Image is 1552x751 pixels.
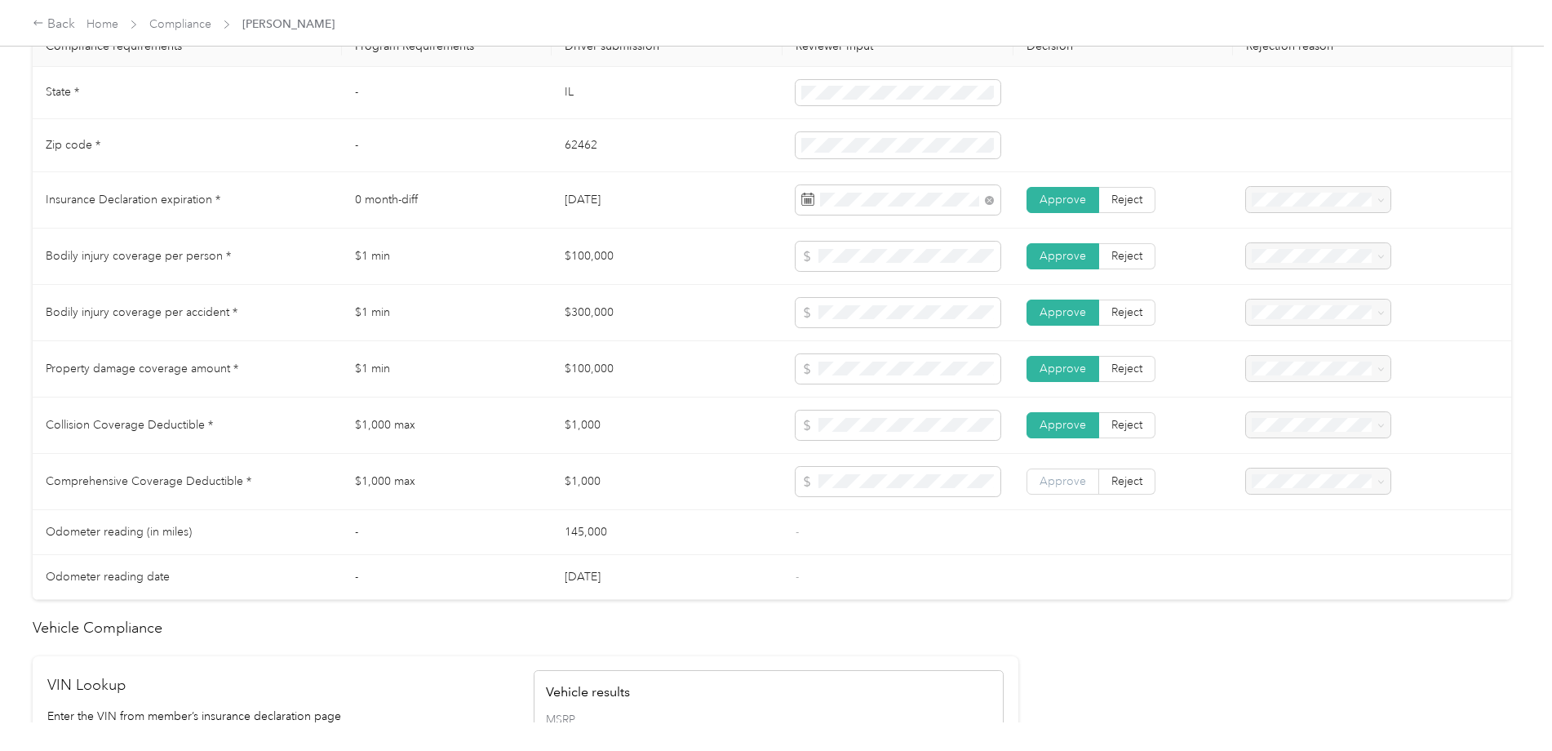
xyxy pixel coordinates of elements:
td: Collision Coverage Deductible * [33,398,342,454]
td: $1 min [342,285,552,341]
div: Back [33,15,75,34]
td: $1,000 [552,398,783,454]
td: $1 min [342,229,552,285]
td: Odometer reading date [33,555,342,600]
h2: VIN Lookup [47,674,517,696]
td: 62462 [552,119,783,172]
span: Approve [1040,249,1086,263]
td: - [342,67,552,120]
span: Approve [1040,305,1086,319]
span: Approve [1040,193,1086,207]
a: Home [86,17,118,31]
td: 0 month-diff [342,172,552,229]
td: 145,000 [552,510,783,555]
a: Compliance [149,17,211,31]
span: Reject [1111,193,1142,207]
span: Reject [1111,362,1142,375]
span: Reject [1111,474,1142,488]
span: - [796,525,799,539]
td: $1,000 [552,454,783,510]
td: [DATE] [552,172,783,229]
span: State * [46,85,79,99]
span: Insurance Declaration expiration * [46,193,220,207]
td: Odometer reading (in miles) [33,510,342,555]
span: Reject [1111,418,1142,432]
span: Odometer reading (in miles) [46,525,192,539]
td: $300,000 [552,285,783,341]
td: [DATE] [552,555,783,600]
span: Zip code * [46,138,100,152]
span: Property damage coverage amount * [46,362,238,375]
td: $1,000 max [342,398,552,454]
h4: Vehicle results [546,682,991,702]
td: Insurance Declaration expiration * [33,172,342,229]
td: Zip code * [33,119,342,172]
span: Bodily injury coverage per person * [46,249,231,263]
span: Reject [1111,249,1142,263]
span: Odometer reading date [46,570,170,584]
span: Approve [1040,474,1086,488]
span: Bodily injury coverage per accident * [46,305,237,319]
span: Approve [1040,418,1086,432]
span: Approve [1040,362,1086,375]
td: $100,000 [552,229,783,285]
span: Collision Coverage Deductible * [46,418,213,432]
span: - [796,570,799,584]
td: IL [552,67,783,120]
td: Bodily injury coverage per accident * [33,285,342,341]
td: Property damage coverage amount * [33,341,342,398]
iframe: Everlance-gr Chat Button Frame [1461,660,1552,751]
p: Enter the VIN from member’s insurance declaration page [47,708,517,725]
span: Comprehensive Coverage Deductible * [46,474,251,488]
td: - [342,119,552,172]
td: Bodily injury coverage per person * [33,229,342,285]
h2: Vehicle Compliance [33,617,1511,639]
td: State * [33,67,342,120]
span: MSRP [546,711,991,728]
td: $100,000 [552,341,783,398]
span: Reject [1111,305,1142,319]
span: [PERSON_NAME] [242,16,335,33]
td: - [342,510,552,555]
td: - [342,555,552,600]
td: $1,000 max [342,454,552,510]
td: Comprehensive Coverage Deductible * [33,454,342,510]
td: $1 min [342,341,552,398]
